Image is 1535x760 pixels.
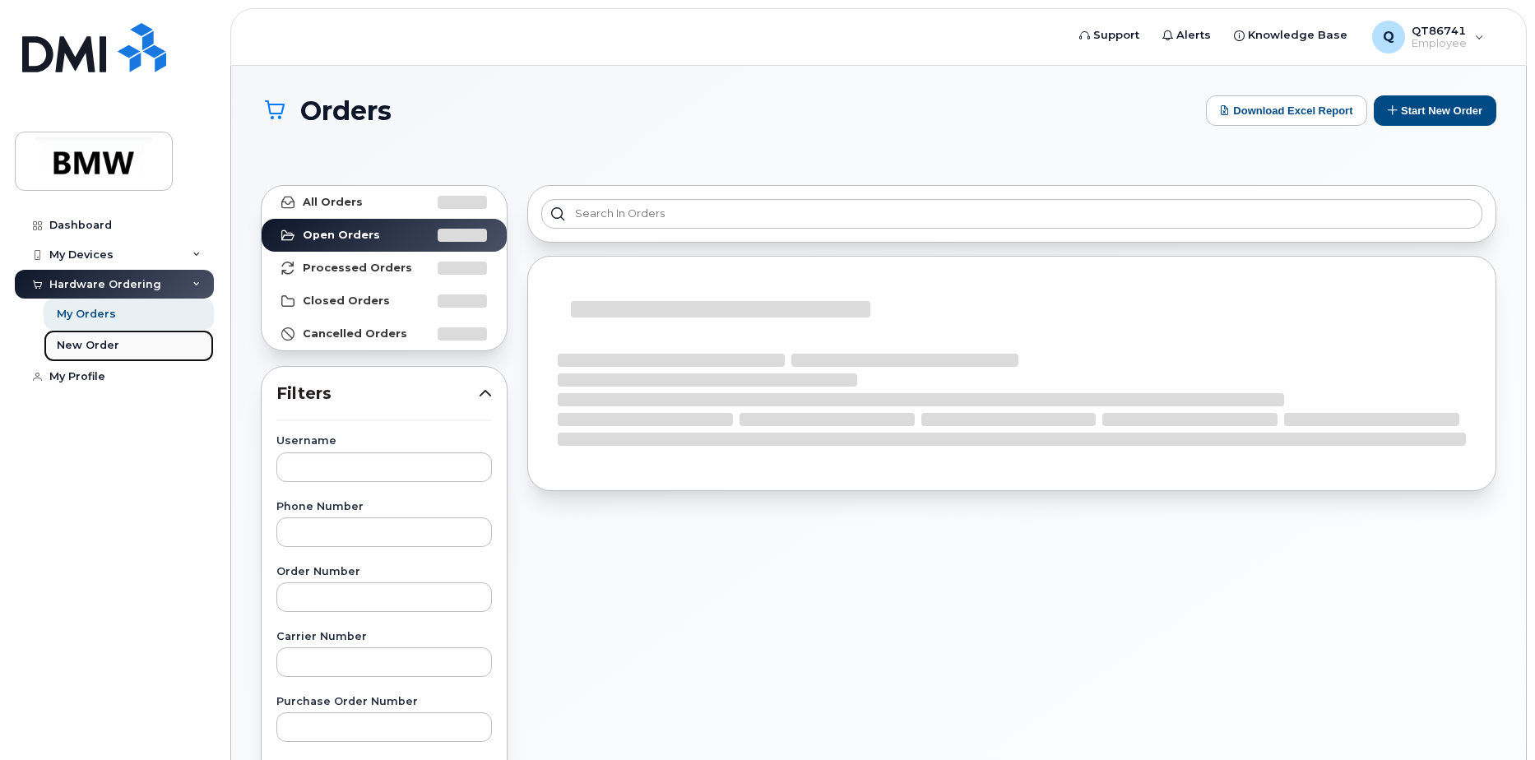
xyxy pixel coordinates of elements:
[303,262,412,275] strong: Processed Orders
[303,327,407,341] strong: Cancelled Orders
[1206,95,1367,126] button: Download Excel Report
[276,382,479,405] span: Filters
[276,632,492,642] label: Carrier Number
[276,436,492,447] label: Username
[541,199,1482,229] input: Search in orders
[303,229,380,242] strong: Open Orders
[262,186,507,219] a: All Orders
[303,196,363,209] strong: All Orders
[303,294,390,308] strong: Closed Orders
[262,252,507,285] a: Processed Orders
[262,285,507,317] a: Closed Orders
[1463,688,1523,748] iframe: Messenger Launcher
[262,219,507,252] a: Open Orders
[300,96,392,125] span: Orders
[1374,95,1496,126] button: Start New Order
[262,317,507,350] a: Cancelled Orders
[276,697,492,707] label: Purchase Order Number
[276,567,492,577] label: Order Number
[276,502,492,512] label: Phone Number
